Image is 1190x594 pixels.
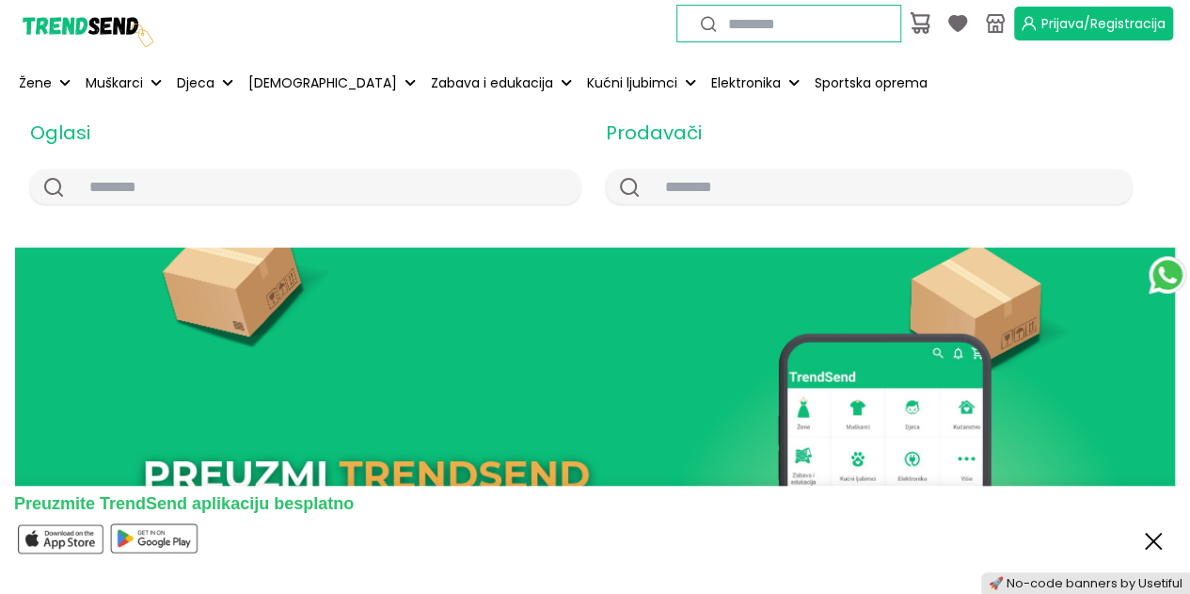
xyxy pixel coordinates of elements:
p: Elektronika [711,73,781,93]
a: Sportska oprema [811,62,931,104]
p: Žene [19,73,52,93]
span: Preuzmite TrendSend aplikaciju besplatno [14,494,354,513]
p: Kućni ljubimci [587,73,677,93]
a: 🚀 No-code banners by Usetiful [989,575,1182,591]
p: Zabava i edukacija [431,73,553,93]
button: Prijava/Registracija [1014,7,1173,40]
p: Muškarci [86,73,143,93]
button: Djeca [173,62,237,104]
button: Kućni ljubimci [583,62,700,104]
button: Zabava i edukacija [427,62,576,104]
p: [DEMOGRAPHIC_DATA] [248,73,397,93]
button: Muškarci [82,62,166,104]
button: [DEMOGRAPHIC_DATA] [245,62,420,104]
button: Elektronika [707,62,803,104]
button: Žene [15,62,74,104]
h2: Prodavači [606,119,1133,147]
h2: Oglasi [30,119,580,147]
p: Djeca [177,73,214,93]
span: Prijava/Registracija [1041,14,1166,33]
button: Close [1138,522,1168,557]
